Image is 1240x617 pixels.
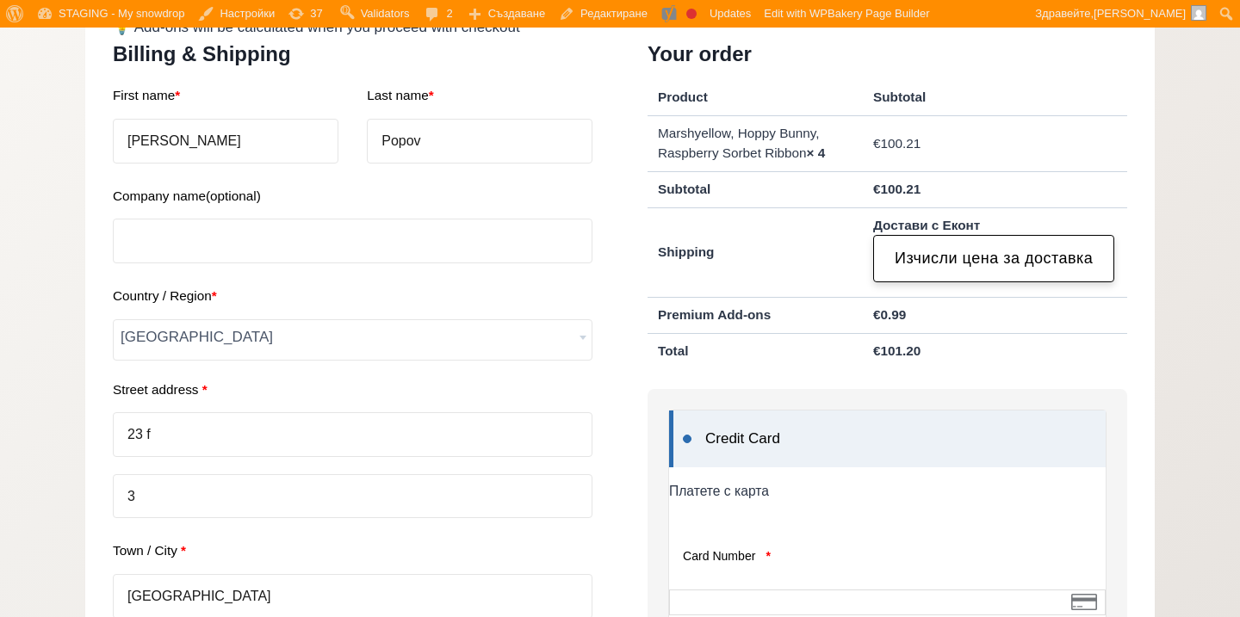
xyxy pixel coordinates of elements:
[175,88,180,102] abbr: required
[863,80,1127,115] th: Subtotal
[669,528,1106,585] label: Card Number
[181,543,186,558] abbr: required
[620,39,1127,70] h3: Your order
[873,216,980,236] label: Достави с Еконт
[873,307,881,322] span: €
[873,343,921,358] span: 101.20
[648,208,863,298] th: Shipping
[212,288,217,303] abbr: required
[648,80,863,115] th: Product
[113,535,592,567] label: Town / City
[113,412,592,457] input: House number and street name
[873,182,881,196] span: €
[807,145,826,160] strong: × 4
[648,116,863,172] td: Marshyellow, Hoppy Bunny, Raspberry Sorbet Ribbon
[873,136,881,151] span: €
[873,343,881,358] span: €
[429,88,434,102] abbr: required
[114,320,592,355] span: Bulgaria
[873,182,921,196] span: 100.21
[873,136,921,151] span: 100.21
[648,172,863,208] th: Subtotal
[113,181,592,213] label: Company name
[113,39,592,70] h3: Billing & Shipping
[202,382,208,397] abbr: required
[686,9,697,19] div: Focus keyphrase not set
[648,334,863,369] th: Total
[113,374,592,406] label: Street address
[206,188,261,203] span: (optional)
[113,319,592,361] span: Country / Region
[367,80,592,112] label: Last name
[648,298,863,334] th: Premium Add-ons
[113,281,592,312] label: Country / Region
[669,481,1106,501] p: Платете с карта
[873,235,1114,282] button: Изчисли цена за доставка
[873,307,906,322] span: 0.99
[113,474,592,519] input: Apartment, suite, unit, etc. (optional)
[669,410,1106,467] label: Credit Card
[113,80,338,112] label: First name
[674,595,1100,610] iframe: Входна рамка за защитен номер на картата
[1094,7,1186,20] span: [PERSON_NAME]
